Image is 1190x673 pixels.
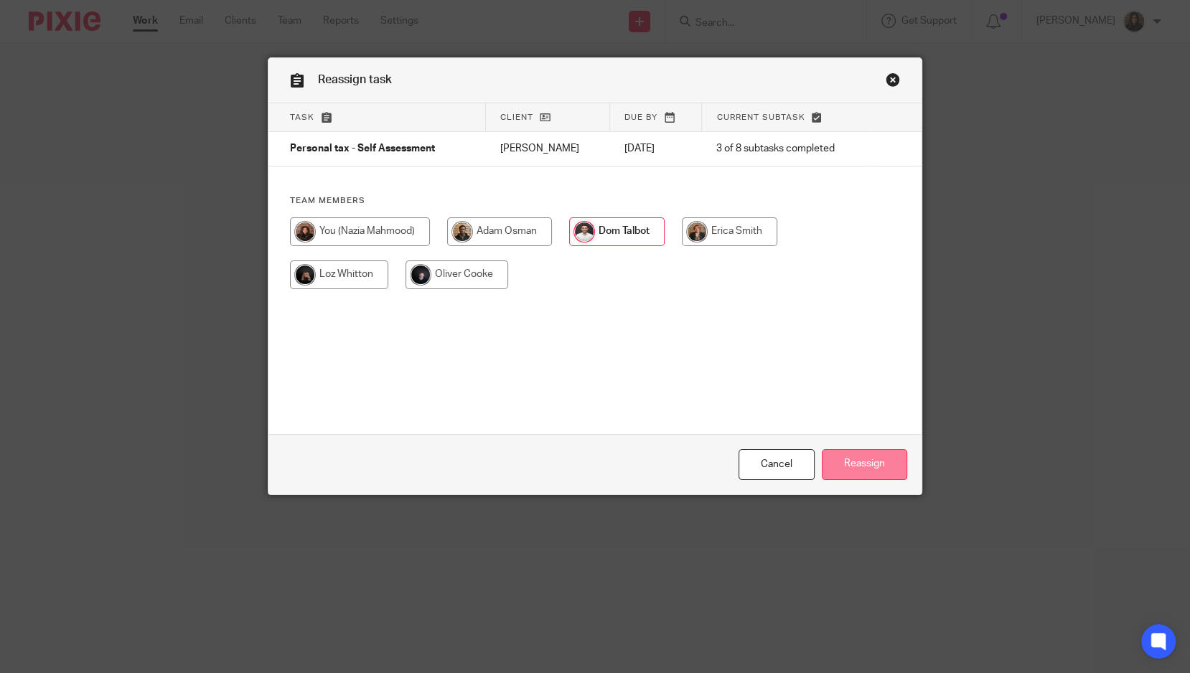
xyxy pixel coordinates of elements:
[624,141,688,156] p: [DATE]
[290,113,314,121] span: Task
[290,195,900,207] h4: Team members
[500,113,533,121] span: Client
[500,141,596,156] p: [PERSON_NAME]
[702,132,872,166] td: 3 of 8 subtasks completed
[886,72,900,92] a: Close this dialog window
[318,74,392,85] span: Reassign task
[822,449,907,480] input: Reassign
[739,449,815,480] a: Close this dialog window
[624,113,657,121] span: Due by
[290,144,435,154] span: Personal tax - Self Assessment
[716,113,805,121] span: Current subtask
